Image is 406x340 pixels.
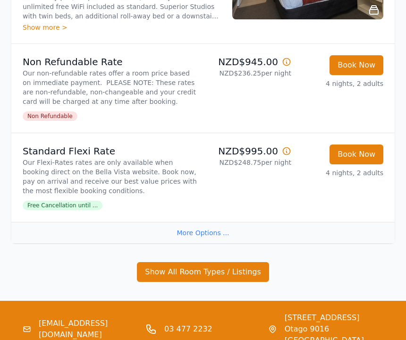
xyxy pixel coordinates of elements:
[23,23,221,32] div: Show more >
[23,68,199,106] p: Our non-refundable rates offer a room price based on immediate payment. PLEASE NOTE: These rates ...
[285,312,383,323] span: [STREET_ADDRESS]
[11,222,395,243] div: More Options ...
[299,79,383,88] p: 4 nights, 2 adults
[137,262,269,282] button: Show All Room Types / Listings
[23,201,102,210] span: Free Cancellation until ...
[23,158,199,195] p: Our Flexi-Rates rates are only available when booking direct on the Bella Vista website. Book now...
[330,55,383,75] button: Book Now
[207,68,291,78] p: NZD$236.25 per night
[299,168,383,178] p: 4 nights, 2 adults
[23,111,77,121] span: Non Refundable
[207,55,291,68] p: NZD$945.00
[23,144,199,158] p: Standard Flexi Rate
[330,144,383,164] button: Book Now
[23,55,199,68] p: Non Refundable Rate
[207,144,291,158] p: NZD$995.00
[164,323,212,335] a: 03 477 2232
[207,158,291,167] p: NZD$248.75 per night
